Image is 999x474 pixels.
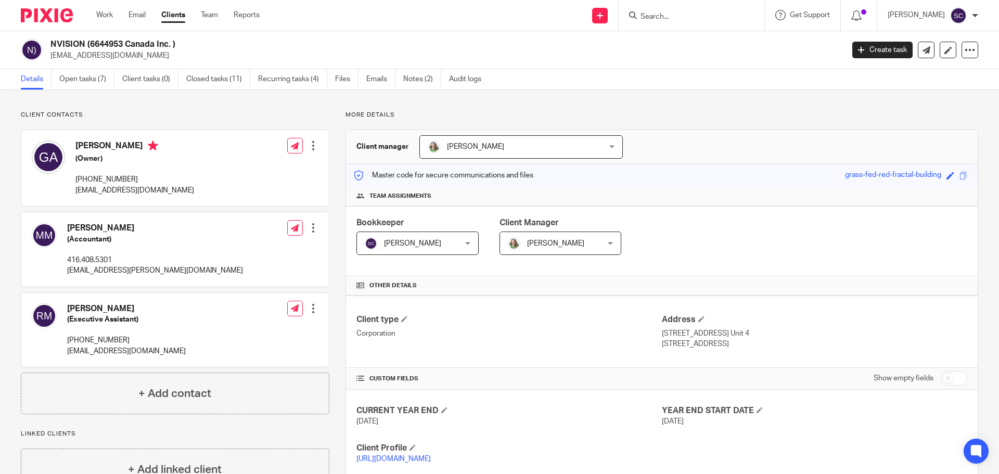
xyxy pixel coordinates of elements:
[356,328,662,339] p: Corporation
[201,10,218,20] a: Team
[21,8,73,22] img: Pixie
[662,418,684,425] span: [DATE]
[662,405,967,416] h4: YEAR END START DATE
[403,69,441,89] a: Notes (2)
[67,303,186,314] h4: [PERSON_NAME]
[67,234,243,245] h5: (Accountant)
[75,174,194,185] p: [PHONE_NUMBER]
[59,69,114,89] a: Open tasks (7)
[356,142,409,152] h3: Client manager
[790,11,830,19] span: Get Support
[449,69,489,89] a: Audit logs
[447,143,504,150] span: [PERSON_NAME]
[234,10,260,20] a: Reports
[161,10,185,20] a: Clients
[662,314,967,325] h4: Address
[508,237,520,250] img: KC%20Photo.jpg
[888,10,945,20] p: [PERSON_NAME]
[428,140,440,153] img: KC%20Photo.jpg
[369,281,417,290] span: Other details
[21,39,43,61] img: svg%3E
[75,140,194,153] h4: [PERSON_NAME]
[950,7,967,24] img: svg%3E
[845,170,941,182] div: grass-fed-red-fractal-building
[21,430,329,438] p: Linked clients
[366,69,395,89] a: Emails
[356,443,662,454] h4: Client Profile
[50,50,837,61] p: [EMAIL_ADDRESS][DOMAIN_NAME]
[335,69,358,89] a: Files
[356,405,662,416] h4: CURRENT YEAR END
[122,69,178,89] a: Client tasks (0)
[356,314,662,325] h4: Client type
[67,265,243,276] p: [EMAIL_ADDRESS][PERSON_NAME][DOMAIN_NAME]
[639,12,733,22] input: Search
[67,346,186,356] p: [EMAIL_ADDRESS][DOMAIN_NAME]
[186,69,250,89] a: Closed tasks (11)
[75,185,194,196] p: [EMAIL_ADDRESS][DOMAIN_NAME]
[75,153,194,164] h5: (Owner)
[527,240,584,247] span: [PERSON_NAME]
[67,314,186,325] h5: (Executive Assistant)
[365,237,377,250] img: svg%3E
[129,10,146,20] a: Email
[21,69,52,89] a: Details
[356,418,378,425] span: [DATE]
[148,140,158,151] i: Primary
[852,42,913,58] a: Create task
[874,373,933,383] label: Show empty fields
[32,303,57,328] img: svg%3E
[356,455,431,463] a: [URL][DOMAIN_NAME]
[50,39,680,50] h2: NVISION (6644953 Canada Inc. )
[67,223,243,234] h4: [PERSON_NAME]
[32,140,65,174] img: svg%3E
[356,219,404,227] span: Bookkeeper
[354,170,533,181] p: Master code for secure communications and files
[138,386,211,402] h4: + Add contact
[67,335,186,345] p: [PHONE_NUMBER]
[67,255,243,265] p: 416.408.5301
[258,69,327,89] a: Recurring tasks (4)
[499,219,559,227] span: Client Manager
[662,328,967,339] p: [STREET_ADDRESS] Unit 4
[384,240,441,247] span: [PERSON_NAME]
[32,223,57,248] img: svg%3E
[356,375,662,383] h4: CUSTOM FIELDS
[96,10,113,20] a: Work
[662,339,967,349] p: [STREET_ADDRESS]
[21,111,329,119] p: Client contacts
[345,111,978,119] p: More details
[369,192,431,200] span: Team assignments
